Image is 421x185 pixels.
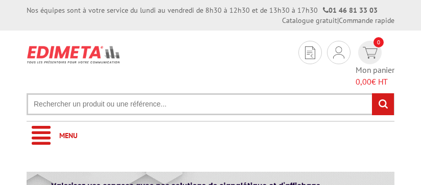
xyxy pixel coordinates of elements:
a: Catalogue gratuit [282,16,337,25]
a: devis rapide 0 Mon panier 0,00€ HT [356,41,394,88]
span: Mon panier [356,64,394,88]
strong: 01 46 81 33 03 [323,6,378,15]
div: | [282,15,394,25]
img: devis rapide [305,46,315,59]
input: Rechercher un produit ou une référence... [27,93,394,115]
span: 0,00 [356,76,371,87]
span: 0 [373,37,384,47]
div: Nos équipes sont à votre service du lundi au vendredi de 8h30 à 12h30 et de 13h30 à 17h30 [27,5,378,15]
span: € HT [356,76,394,88]
img: devis rapide [333,46,344,59]
img: devis rapide [363,47,378,59]
a: Commande rapide [339,16,394,25]
img: Présentoir, panneau, stand - Edimeta - PLV, affichage, mobilier bureau, entreprise [27,41,121,68]
input: rechercher [372,93,394,115]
